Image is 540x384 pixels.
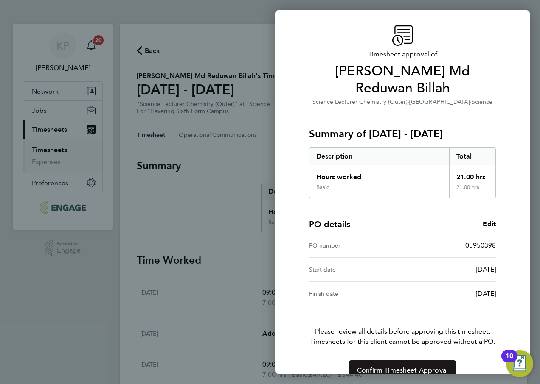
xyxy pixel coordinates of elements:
[402,264,496,275] div: [DATE]
[449,148,496,165] div: Total
[483,219,496,229] a: Edit
[309,289,402,299] div: Finish date
[309,147,496,198] div: Summary of 15 - 21 Sep 2025
[309,240,402,250] div: PO number
[312,98,408,106] span: Science Lecturer Chemistry (Outer)
[506,356,513,367] div: 10
[465,241,496,249] span: 05950398
[357,366,448,375] span: Confirm Timesheet Approval
[408,98,409,106] span: ·
[402,289,496,299] div: [DATE]
[309,49,496,59] span: Timesheet approval of
[449,184,496,198] div: 21.00 hrs
[409,98,470,106] span: [GEOGRAPHIC_DATA]
[316,184,329,191] div: Basic
[299,306,506,347] p: Please review all details before approving this timesheet.
[349,360,456,381] button: Confirm Timesheet Approval
[309,127,496,141] h3: Summary of [DATE] - [DATE]
[309,63,496,97] span: [PERSON_NAME] Md Reduwan Billah
[309,148,449,165] div: Description
[483,220,496,228] span: Edit
[299,337,506,347] span: Timesheets for this client cannot be approved without a PO.
[309,264,402,275] div: Start date
[470,98,472,106] span: ·
[309,218,350,230] h4: PO details
[472,98,492,106] span: Science
[309,165,449,184] div: Hours worked
[506,350,533,377] button: Open Resource Center, 10 new notifications
[449,165,496,184] div: 21.00 hrs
